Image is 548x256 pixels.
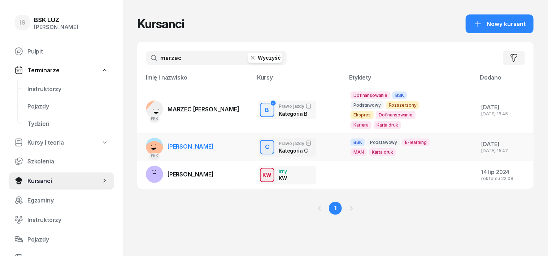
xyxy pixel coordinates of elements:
[146,101,239,118] a: PKKMARZEC [PERSON_NAME]
[481,176,528,181] div: rok temu 22:08
[22,80,114,98] a: Instruktorzy
[279,148,312,154] div: Kategoria C
[345,74,475,87] th: Etykiety
[466,14,534,33] button: Nowy kursant
[34,17,78,23] div: BSK LUZ
[260,140,274,154] button: C
[402,138,429,146] span: E-learning
[260,103,274,117] button: B
[392,91,407,99] span: BSK
[329,202,342,215] a: 1
[137,74,253,87] th: Imię i nazwisko
[146,138,214,155] a: PKK[PERSON_NAME]
[279,169,287,174] div: Inny
[367,138,400,146] span: Podstawowy
[369,148,396,156] span: Karta druk
[487,21,526,27] span: Nowy kursant
[9,43,114,60] a: Pulpit
[481,104,528,111] div: [DATE]
[27,103,108,110] span: Pojazdy
[22,98,114,115] a: Pojazdy
[262,105,272,115] div: B
[248,53,282,63] button: Wyczyść
[481,148,528,153] div: [DATE] 15:47
[27,236,108,243] span: Pojazdy
[146,51,287,65] input: Szukaj
[351,111,374,119] span: Ekspres
[376,111,416,119] span: Dofinansowanie
[9,135,114,150] a: Kursy i teoria
[351,138,365,146] span: BSK
[279,111,312,117] div: Kategoria B
[146,166,214,183] a: [PERSON_NAME]
[149,116,160,121] div: PKK
[351,148,367,156] span: MAN
[27,120,108,127] span: Tydzień
[260,168,274,182] button: KW
[27,178,101,184] span: Kursanci
[279,103,312,109] div: Prawo jazdy
[351,121,371,129] span: Kariera
[9,211,114,229] a: Instruktorzy
[27,139,64,146] span: Kursy i teoria
[9,153,114,170] a: Szkolenia
[22,115,114,132] a: Tydzień
[253,74,345,87] th: Kursy
[481,141,528,148] div: [DATE]
[279,175,287,181] div: KW
[27,86,108,93] span: Instruktorzy
[351,101,383,109] span: Podstawowy
[351,91,390,99] span: Dofinansowanie
[475,74,534,87] th: Dodano
[386,101,419,109] span: Rozszerzony
[374,121,401,129] span: Karta druk
[137,17,184,30] h1: Kursanci
[149,153,160,158] div: PKK
[481,169,528,175] div: 14 lip 2024
[168,106,239,113] span: MARZEC [PERSON_NAME]
[34,24,78,30] div: [PERSON_NAME]
[279,140,312,146] div: Prawo jazdy
[27,217,108,223] span: Instruktorzy
[27,67,59,74] span: Terminarze
[262,142,272,152] div: C
[27,197,108,204] span: Egzaminy
[481,111,528,116] div: [DATE] 16:45
[9,62,114,78] a: Terminarze
[27,48,108,55] span: Pulpit
[260,170,275,179] div: KW
[168,143,214,150] span: [PERSON_NAME]
[27,158,108,165] span: Szkolenia
[9,172,114,189] a: Kursanci
[19,20,25,26] span: IS
[9,231,114,248] a: Pojazdy
[9,192,114,209] a: Egzaminy
[168,171,214,178] span: [PERSON_NAME]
